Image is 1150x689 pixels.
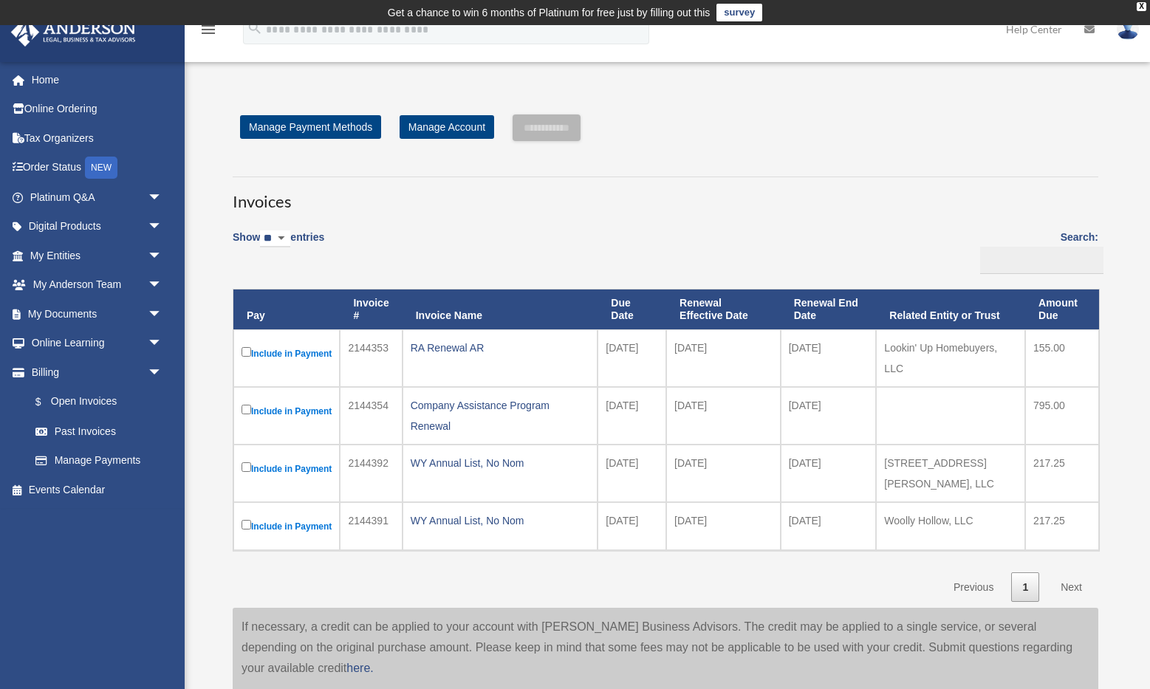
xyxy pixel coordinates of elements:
[411,510,590,531] div: WY Annual List, No Nom
[598,445,666,502] td: [DATE]
[400,115,494,139] a: Manage Account
[44,393,51,411] span: $
[781,445,877,502] td: [DATE]
[781,387,877,445] td: [DATE]
[260,230,290,247] select: Showentries
[85,157,117,179] div: NEW
[411,395,590,436] div: Company Assistance Program Renewal
[666,502,781,550] td: [DATE]
[942,572,1004,603] a: Previous
[980,247,1103,275] input: Search:
[10,95,185,124] a: Online Ordering
[340,329,402,387] td: 2144353
[21,387,170,417] a: $Open Invoices
[10,270,185,300] a: My Anderson Teamarrow_drop_down
[781,289,877,329] th: Renewal End Date: activate to sort column ascending
[242,462,251,472] input: Include in Payment
[1050,572,1093,603] a: Next
[240,115,381,139] a: Manage Payment Methods
[10,475,185,504] a: Events Calendar
[10,123,185,153] a: Tax Organizers
[242,344,332,363] label: Include in Payment
[10,329,185,358] a: Online Learningarrow_drop_down
[148,299,177,329] span: arrow_drop_down
[242,347,251,357] input: Include in Payment
[411,337,590,358] div: RA Renewal AR
[598,289,666,329] th: Due Date: activate to sort column ascending
[1025,329,1099,387] td: 155.00
[403,289,598,329] th: Invoice Name: activate to sort column ascending
[876,289,1025,329] th: Related Entity or Trust: activate to sort column ascending
[388,4,711,21] div: Get a chance to win 6 months of Platinum for free just by filling out this
[666,387,781,445] td: [DATE]
[21,417,177,446] a: Past Invoices
[10,241,185,270] a: My Entitiesarrow_drop_down
[340,289,402,329] th: Invoice #: activate to sort column ascending
[411,453,590,473] div: WY Annual List, No Nom
[10,153,185,183] a: Order StatusNEW
[1025,289,1099,329] th: Amount Due: activate to sort column ascending
[1011,572,1039,603] a: 1
[1137,2,1146,11] div: close
[242,517,332,535] label: Include in Payment
[199,21,217,38] i: menu
[10,182,185,212] a: Platinum Q&Aarrow_drop_down
[666,289,781,329] th: Renewal Effective Date: activate to sort column ascending
[233,228,324,262] label: Show entries
[7,18,140,47] img: Anderson Advisors Platinum Portal
[876,445,1025,502] td: [STREET_ADDRESS][PERSON_NAME], LLC
[242,520,251,529] input: Include in Payment
[199,26,217,38] a: menu
[10,212,185,241] a: Digital Productsarrow_drop_down
[242,459,332,478] label: Include in Payment
[666,329,781,387] td: [DATE]
[148,357,177,388] span: arrow_drop_down
[340,445,402,502] td: 2144392
[148,182,177,213] span: arrow_drop_down
[598,387,666,445] td: [DATE]
[781,502,877,550] td: [DATE]
[876,329,1025,387] td: Lookin' Up Homebuyers, LLC
[148,241,177,271] span: arrow_drop_down
[598,329,666,387] td: [DATE]
[242,405,251,414] input: Include in Payment
[1117,18,1139,40] img: User Pic
[876,502,1025,550] td: Woolly Hollow, LLC
[242,402,332,420] label: Include in Payment
[1025,387,1099,445] td: 795.00
[975,228,1098,274] label: Search:
[247,20,263,36] i: search
[598,502,666,550] td: [DATE]
[148,270,177,301] span: arrow_drop_down
[10,299,185,329] a: My Documentsarrow_drop_down
[10,65,185,95] a: Home
[666,445,781,502] td: [DATE]
[10,357,177,387] a: Billingarrow_drop_down
[781,329,877,387] td: [DATE]
[340,502,402,550] td: 2144391
[21,446,177,476] a: Manage Payments
[148,329,177,359] span: arrow_drop_down
[1025,502,1099,550] td: 217.25
[716,4,762,21] a: survey
[346,662,373,674] a: here.
[148,212,177,242] span: arrow_drop_down
[233,289,340,329] th: Pay: activate to sort column descending
[233,176,1098,213] h3: Invoices
[340,387,402,445] td: 2144354
[1025,445,1099,502] td: 217.25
